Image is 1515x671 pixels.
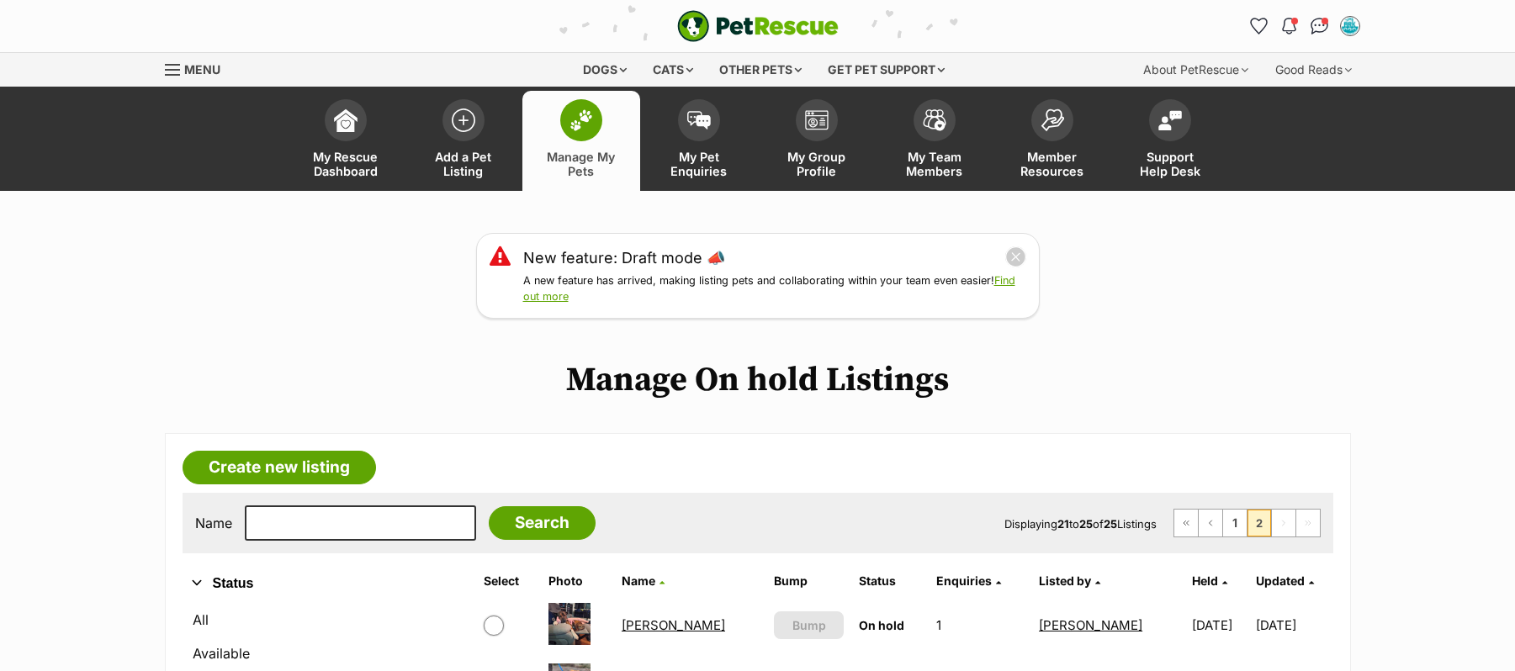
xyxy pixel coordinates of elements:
[774,611,843,639] button: Bump
[571,53,638,87] div: Dogs
[334,108,358,132] img: dashboard-icon-eb2f2d2d3e046f16d808141f083e7271f6b2e854fb5c12c21221c1fb7104beca.svg
[523,274,1015,303] a: Find out more
[816,53,956,87] div: Get pet support
[1337,13,1364,40] button: My account
[522,91,640,191] a: Manage My Pets
[767,568,850,594] th: Bump
[1246,13,1273,40] a: Favourites
[1057,517,1069,531] strong: 21
[993,91,1111,191] a: Member Resources
[1306,13,1333,40] a: Conversations
[1296,510,1320,536] span: Last page
[622,573,665,588] a: Name
[1174,510,1198,536] a: First page
[477,568,540,594] th: Select
[897,150,972,178] span: My Team Members
[677,10,839,42] a: PetRescue
[640,91,758,191] a: My Pet Enquiries
[936,573,992,588] span: translation missing: en.admin.listings.index.attributes.enquiries
[1041,108,1064,131] img: member-resources-icon-8e73f808a243e03378d46382f2149f9095a855e16c252ad45f914b54edf8863c.svg
[805,110,829,130] img: group-profile-icon-3fa3cf56718a62981997c0bc7e787c4b2cf8bcc04b72c1350f741eb67cf2f40e.svg
[452,108,475,132] img: add-pet-listing-icon-0afa8454b4691262ce3f59096e99ab1cd57d4a30225e0717b998d2c9b9846f56.svg
[1276,13,1303,40] button: Notifications
[1039,617,1142,633] a: [PERSON_NAME]
[184,62,220,77] span: Menu
[1246,13,1364,40] ul: Account quick links
[1256,573,1305,588] span: Updated
[1079,517,1093,531] strong: 25
[1263,53,1364,87] div: Good Reads
[779,150,855,178] span: My Group Profile
[183,451,376,484] a: Create new listing
[523,273,1026,305] p: A new feature has arrived, making listing pets and collaborating within your team even easier!
[1158,110,1182,130] img: help-desk-icon-fdf02630f3aa405de69fd3d07c3f3aa587a6932b1a1747fa1d2bba05be0121f9.svg
[1223,510,1247,536] a: Page 1
[1192,573,1218,588] span: Held
[1199,510,1222,536] a: Previous page
[183,605,458,635] a: All
[1311,18,1328,34] img: chat-41dd97257d64d25036548639549fe6c8038ab92f7586957e7f3b1b290dea8141.svg
[195,515,232,531] label: Name
[1132,150,1208,178] span: Support Help Desk
[523,246,725,269] a: New feature: Draft mode 📣
[1256,596,1331,654] td: [DATE]
[1014,150,1090,178] span: Member Resources
[308,150,384,178] span: My Rescue Dashboard
[852,568,928,594] th: Status
[876,91,993,191] a: My Team Members
[859,618,904,632] span: On hold
[1004,517,1157,531] span: Displaying to of Listings
[1131,53,1260,87] div: About PetRescue
[1005,246,1026,267] button: close
[622,617,725,633] a: [PERSON_NAME]
[792,616,826,634] span: Bump
[758,91,876,191] a: My Group Profile
[405,91,522,191] a: Add a Pet Listing
[707,53,813,87] div: Other pets
[165,53,232,83] a: Menu
[687,111,711,129] img: pet-enquiries-icon-7e3ad2cf08bfb03b45e93fb7055b45f3efa6380592205ae92323e6603595dc1f.svg
[622,573,655,588] span: Name
[1039,573,1100,588] a: Listed by
[183,573,458,594] button: Status
[641,53,705,87] div: Cats
[1192,573,1227,588] a: Held
[930,596,1030,654] td: 1
[1185,596,1255,654] td: [DATE]
[661,150,737,178] span: My Pet Enquiries
[923,109,946,131] img: team-members-icon-5396bd8760b3fe7c0b43da4ab00e1e3bb1a5d9ba89233759b79545d2d3fc5d0d.svg
[677,10,839,42] img: logo-e224e6f780fb5917bec1dbf3a21bbac754714ae5b6737aabdf751b685950b380.svg
[1111,91,1229,191] a: Support Help Desk
[183,638,458,668] a: Available
[1342,18,1359,34] img: Kathleen Keefe profile pic
[936,573,1001,588] a: Enquiries
[542,568,613,594] th: Photo
[543,150,619,178] span: Manage My Pets
[1247,510,1271,536] span: Page 2
[489,506,596,540] input: Search
[1104,517,1117,531] strong: 25
[287,91,405,191] a: My Rescue Dashboard
[1173,509,1321,537] nav: Pagination
[1272,510,1295,536] span: Next page
[426,150,501,178] span: Add a Pet Listing
[569,109,593,131] img: manage-my-pets-icon-02211641906a0b7f246fdf0571729dbe1e7629f14944591b6c1af311fb30b64b.svg
[1256,573,1314,588] a: Updated
[1282,18,1295,34] img: notifications-46538b983faf8c2785f20acdc204bb7945ddae34d4c08c2a6579f10ce5e182be.svg
[1039,573,1091,588] span: Listed by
